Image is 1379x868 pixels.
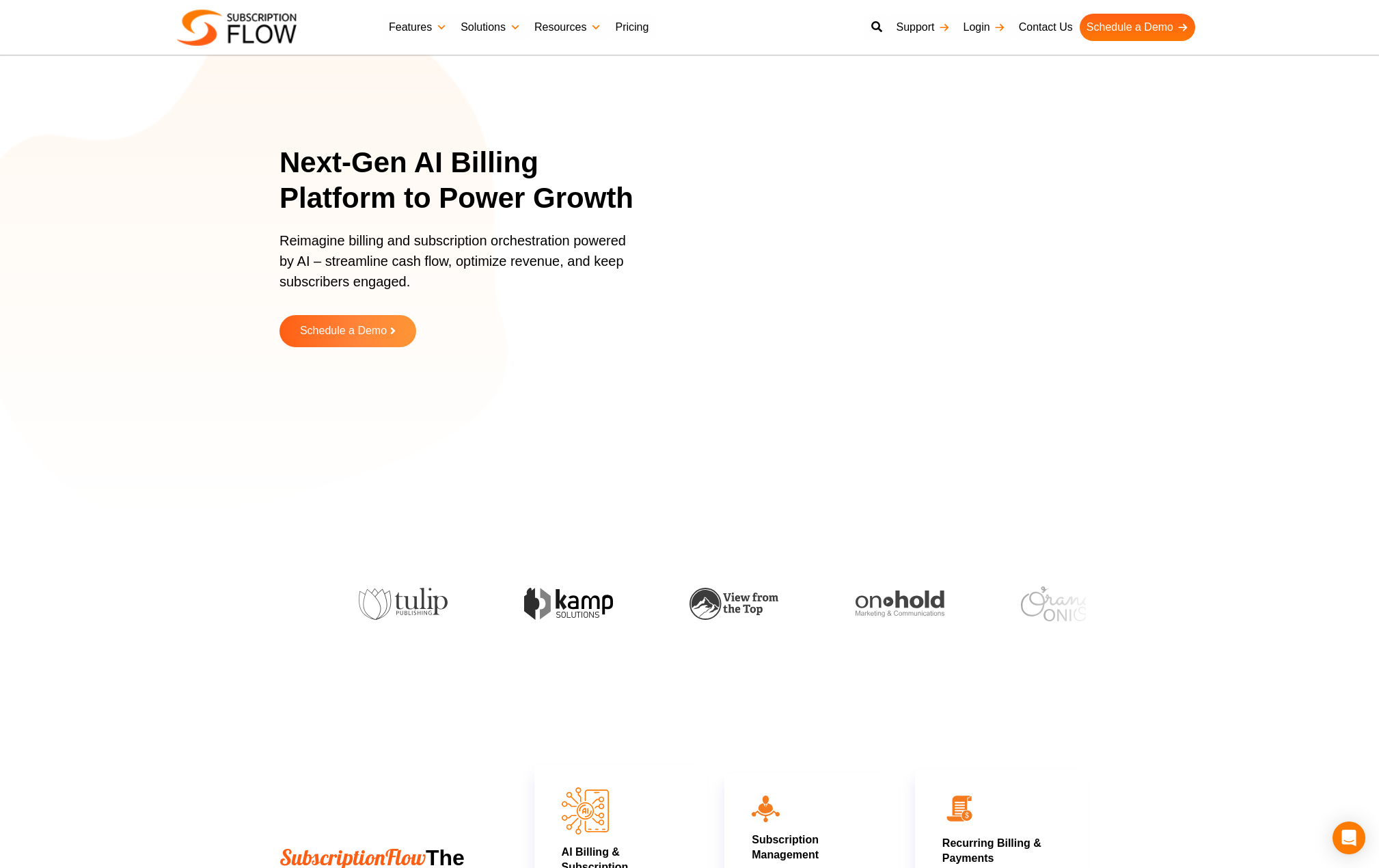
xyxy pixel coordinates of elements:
img: view-from-the-top [689,588,778,620]
img: tulip-publishing [359,588,448,621]
a: Solutions [454,14,528,41]
img: onhold-marketing [856,591,944,618]
a: Schedule a Demo [279,315,416,347]
h1: Next-Gen AI Billing Platform to Power Growth [279,145,652,217]
img: icon10 [752,796,780,822]
img: kamp-solution [524,588,613,620]
a: Login [957,14,1012,41]
a: Resources [528,14,608,41]
a: Features [382,14,454,41]
img: 02 [942,791,977,826]
a: Schedule a Demo [1080,14,1195,41]
a: Support [889,14,956,41]
a: Contact Us [1012,14,1080,41]
div: Open Intercom Messenger [1333,822,1365,854]
p: Reimagine billing and subscription orchestration powered by AI – streamline cash flow, optimize r... [279,230,635,306]
a: Pricing [608,14,655,41]
img: Subscriptionflow [177,10,297,46]
span: Schedule a Demo [300,325,387,337]
img: AI Billing & Subscription Managements [562,787,609,835]
a: Subscription Management [752,834,819,860]
a: Recurring Billing & Payments [942,837,1041,864]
